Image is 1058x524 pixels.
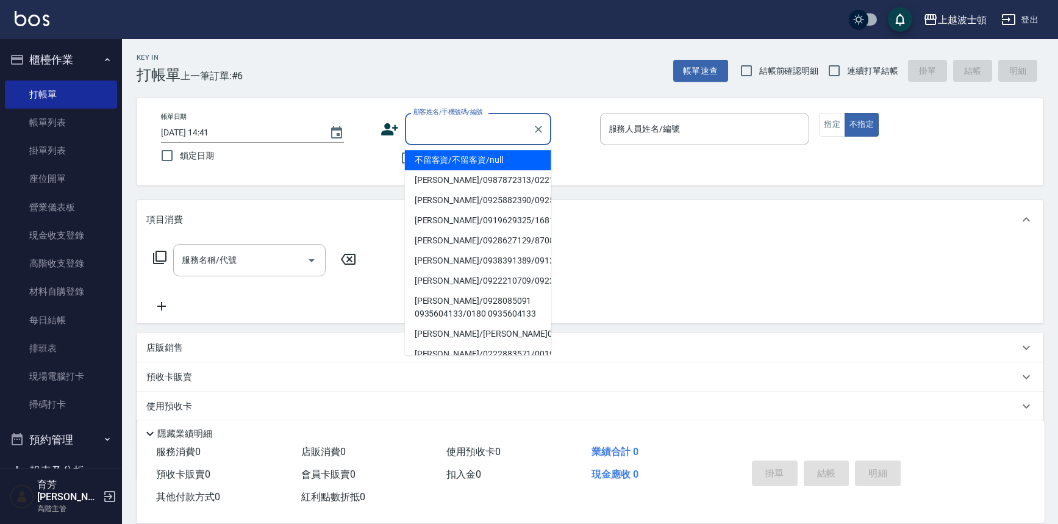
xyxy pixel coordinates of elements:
span: 紅利點數折抵 0 [301,491,365,503]
a: 現金收支登錄 [5,221,117,249]
label: 顧客姓名/手機號碼/編號 [413,107,483,117]
p: 使用預收卡 [146,400,192,413]
button: Choose date, selected date is 2025-08-13 [322,118,351,148]
h3: 打帳單 [137,66,181,84]
button: 櫃檯作業 [5,44,117,76]
a: 掃碼打卡 [5,390,117,418]
img: Logo [15,11,49,26]
a: 打帳單 [5,81,117,109]
button: save [888,7,912,32]
p: 預收卡販賣 [146,371,192,384]
span: 連續打單結帳 [847,65,898,77]
a: 掛單列表 [5,137,117,165]
p: 隱藏業績明細 [157,428,212,440]
input: YYYY/MM/DD hh:mm [161,123,317,143]
li: [PERSON_NAME]/0928085091 0935604133/0180 0935604133 [405,291,551,324]
li: [PERSON_NAME]/[PERSON_NAME]001776/001776 [405,324,551,344]
button: 登出 [996,9,1043,31]
p: 高階主管 [37,503,99,514]
span: 現金應收 0 [592,468,638,480]
button: 帳單速查 [673,60,728,82]
span: 店販消費 0 [301,446,346,458]
li: [PERSON_NAME]/0928627129/870821 [405,231,551,251]
span: 使用預收卡 0 [446,446,501,458]
a: 排班表 [5,334,117,362]
span: 鎖定日期 [180,149,214,162]
div: 店販銷售 [137,333,1043,362]
a: 帳單列表 [5,109,117,137]
button: 上越波士頓 [918,7,992,32]
div: 上越波士頓 [938,12,987,27]
li: [PERSON_NAME]/0938391389/091219 [405,251,551,271]
h2: Key In [137,54,181,62]
span: 會員卡販賣 0 [301,468,356,480]
button: Open [302,251,321,270]
h5: 育芳[PERSON_NAME] [37,479,99,503]
span: 業績合計 0 [592,446,638,458]
div: 預收卡販賣 [137,362,1043,392]
li: [PERSON_NAME]/0925882390/0925882 [405,190,551,210]
li: 不留客資/不留客資/null [405,150,551,170]
button: 不指定 [845,113,879,137]
span: 其他付款方式 0 [156,491,220,503]
a: 座位開單 [5,165,117,193]
div: 項目消費 [137,200,1043,239]
a: 現場電腦打卡 [5,362,117,390]
li: [PERSON_NAME]/0222883571/00190 [405,344,551,364]
button: 報表及分析 [5,455,117,487]
label: 帳單日期 [161,112,187,121]
button: Clear [530,121,547,138]
span: 上一筆訂單:#6 [181,68,243,84]
img: Person [10,484,34,509]
a: 每日結帳 [5,306,117,334]
button: 指定 [819,113,845,137]
p: 店販銷售 [146,342,183,354]
li: [PERSON_NAME]/0919629325/1681680 [405,210,551,231]
li: [PERSON_NAME]/0987872313/0221 [405,170,551,190]
p: 項目消費 [146,214,183,226]
a: 材料自購登錄 [5,278,117,306]
div: 使用預收卡 [137,392,1043,421]
span: 結帳前確認明細 [759,65,819,77]
li: [PERSON_NAME]/0922210709/0922210 [405,271,551,291]
span: 服務消費 0 [156,446,201,458]
span: 預收卡販賣 0 [156,468,210,480]
span: 扣入金 0 [446,468,481,480]
a: 營業儀表板 [5,193,117,221]
a: 高階收支登錄 [5,249,117,278]
button: 預約管理 [5,424,117,456]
